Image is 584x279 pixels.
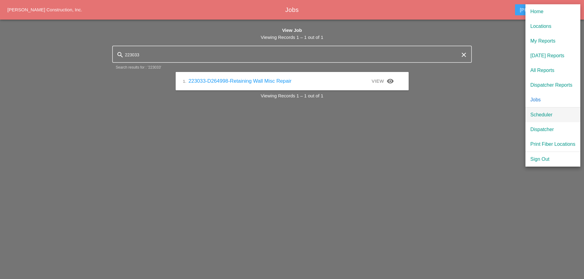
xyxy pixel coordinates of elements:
span: Jobs [285,6,299,13]
div: Dispatcher [530,126,575,133]
a: View [367,76,399,87]
small: 1. [183,79,186,84]
i: search [116,51,124,58]
a: 1.223033-D264998-Retaining Wall Misc Repair [183,78,292,84]
a: Scheduler [525,107,580,122]
div: Sign Out [530,156,575,163]
div: Jobs [530,96,575,104]
button: [PERSON_NAME] [515,4,574,15]
a: Locations [525,19,580,34]
a: All Reports [525,63,580,78]
a: Jobs [525,92,580,107]
div: Locations [530,23,575,30]
a: Home [525,4,580,19]
a: Dispatcher [525,122,580,137]
a: [DATE] Reports [525,48,580,63]
a: Dispatcher Reports [525,78,580,92]
div: View [372,77,394,85]
div: Home [530,8,575,15]
div: [PERSON_NAME] [520,6,569,13]
div: Scheduler [530,111,575,119]
i: clear [460,51,468,58]
input: Search Jobs by Job Name [125,50,459,60]
a: My Reports [525,34,580,48]
div: Print Fiber Locations [530,141,575,148]
a: Print Fiber Locations [525,137,580,152]
div: All Reports [530,67,575,74]
div: Search results for : '223033' [116,65,468,70]
a: 1.223033-D264998-Retaining Wall Misc RepairView [176,72,409,90]
div: Dispatcher Reports [530,81,575,89]
a: [PERSON_NAME] Construction, Inc. [7,7,82,12]
i: visibility [387,77,394,85]
div: My Reports [530,37,575,45]
div: [DATE] Reports [530,52,575,59]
